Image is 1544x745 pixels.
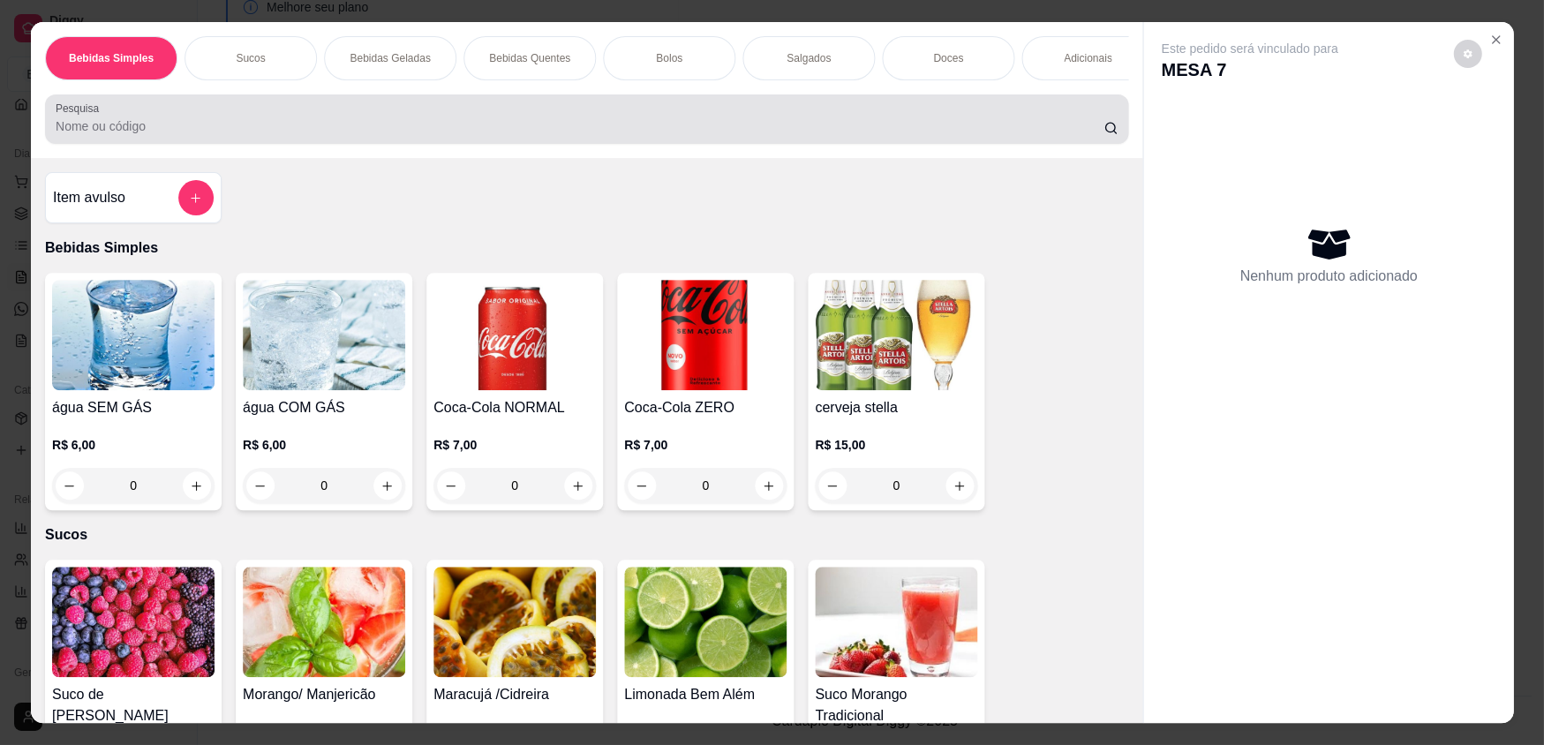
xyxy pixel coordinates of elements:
label: Pesquisa [56,101,105,116]
img: product-image [243,567,405,677]
p: Este pedido será vinculado para [1161,40,1337,57]
p: R$ 15,00 [815,436,977,454]
img: product-image [243,280,405,390]
button: decrease-product-quantity [1453,40,1481,68]
p: Bebidas Simples [45,237,1129,259]
p: Salgados [787,51,831,65]
button: increase-product-quantity [945,471,974,500]
img: product-image [52,280,215,390]
h4: água SEM GÁS [52,397,215,418]
p: Nenhum produto adicionado [1239,266,1417,287]
p: Sucos [45,524,1129,546]
button: decrease-product-quantity [818,471,847,500]
h4: Limonada Bem Além [624,685,787,706]
h4: Morango/ Manjericão [243,685,405,706]
p: Bolos [656,51,682,65]
p: R$ 7,00 [433,436,596,454]
p: MESA 7 [1161,57,1337,82]
h4: Item avulso [53,187,125,208]
input: Pesquisa [56,117,1104,135]
img: product-image [815,280,977,390]
p: R$ 7,00 [624,436,787,454]
p: Adicionais [1064,51,1112,65]
h4: Coca-Cola NORMAL [433,397,596,418]
p: R$ 6,00 [52,436,215,454]
img: product-image [433,280,596,390]
p: Bebidas Geladas [350,51,430,65]
h4: Suco de [PERSON_NAME] [52,685,215,727]
h4: água COM GÁS [243,397,405,418]
p: Sucos [236,51,265,65]
h4: cerveja stella [815,397,977,418]
button: Close [1481,26,1510,54]
img: product-image [52,567,215,677]
p: R$ 6,00 [243,436,405,454]
h4: Suco Morango Tradicional [815,685,977,727]
p: Bebidas Quentes [489,51,570,65]
p: Bebidas Simples [69,51,154,65]
button: add-separate-item [178,180,214,215]
img: product-image [624,567,787,677]
h4: Coca-Cola ZERO [624,397,787,418]
img: product-image [815,567,977,677]
img: product-image [624,280,787,390]
p: Doces [933,51,963,65]
h4: Maracujá /Cidreira [433,685,596,706]
img: product-image [433,567,596,677]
